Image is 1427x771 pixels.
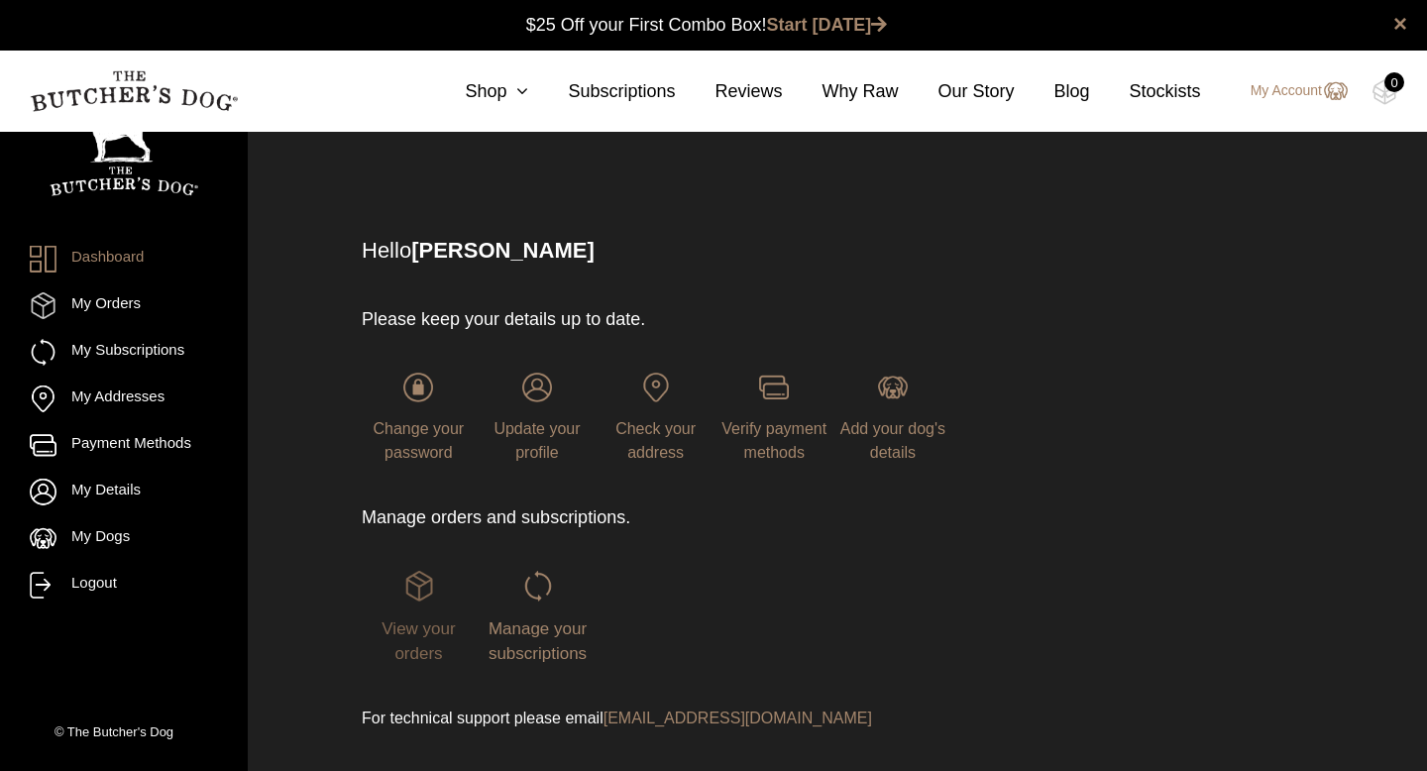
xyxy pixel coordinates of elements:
p: Manage orders and subscriptions. [362,504,949,531]
a: close [1393,12,1407,36]
a: Change your password [362,373,476,461]
a: My Orders [30,292,218,319]
img: TBD_Cart-Empty.png [1372,79,1397,105]
a: Manage your subscriptions [481,571,595,662]
img: TBD_Portrait_Logo_White.png [50,102,198,196]
a: My Account [1231,79,1348,103]
a: Start [DATE] [767,15,888,35]
span: View your orders [382,619,455,664]
img: login-TBD_Password.png [403,373,433,402]
img: login-TBD_Dog.png [878,373,908,402]
span: Manage your subscriptions [489,619,587,664]
a: [EMAIL_ADDRESS][DOMAIN_NAME] [604,710,872,726]
span: Update your profile [494,420,580,461]
a: Subscriptions [528,78,675,105]
img: login-TBD_Payments.png [759,373,789,402]
img: login-TBD_Subscriptions.png [523,571,553,601]
a: My Details [30,479,218,505]
a: Reviews [675,78,782,105]
span: Check your address [615,420,696,461]
strong: [PERSON_NAME] [411,238,595,263]
p: Hello [362,234,1281,267]
a: Stockists [1090,78,1201,105]
a: Our Story [899,78,1015,105]
span: Add your dog's details [840,420,945,461]
a: My Subscriptions [30,339,218,366]
a: Verify payment methods [717,373,831,461]
span: Change your password [374,420,465,461]
a: Check your address [599,373,713,461]
img: login-TBD_Profile.png [522,373,552,402]
a: Blog [1015,78,1090,105]
span: Verify payment methods [721,420,826,461]
a: Shop [425,78,528,105]
a: View your orders [362,571,476,662]
p: Please keep your details up to date. [362,306,949,333]
a: Why Raw [783,78,899,105]
a: My Dogs [30,525,218,552]
a: Update your profile [481,373,595,461]
a: Dashboard [30,246,218,273]
a: Logout [30,572,218,599]
img: login-TBD_Orders_Hover.png [404,571,434,601]
a: Add your dog's details [836,373,950,461]
a: Payment Methods [30,432,218,459]
a: My Addresses [30,385,218,412]
div: 0 [1384,72,1404,92]
p: For technical support please email [362,707,949,730]
img: login-TBD_Address.png [641,373,671,402]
